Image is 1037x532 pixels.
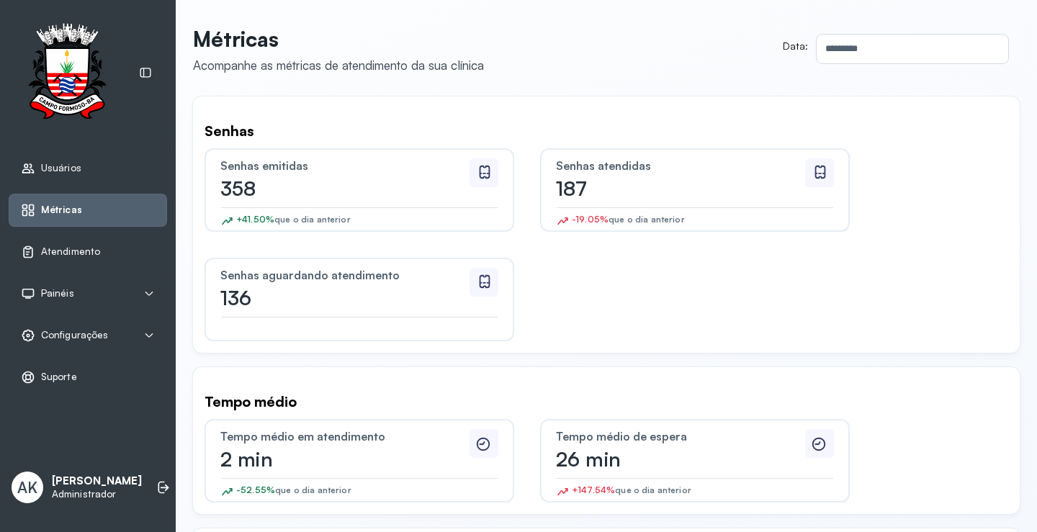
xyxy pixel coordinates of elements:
[236,214,274,225] span: +41.50%
[556,158,801,173] div: Senhas atendidas
[220,268,465,282] div: Senhas aguardando atendimento
[220,179,400,199] div: 358
[572,484,615,495] span: +147.54%
[41,371,77,383] span: Suporte
[220,449,400,469] div: 2 min
[572,214,685,231] div: que o dia anterior
[556,179,736,199] div: 187
[236,484,275,495] span: -52.55%
[572,214,609,225] span: -19.05%
[193,58,484,73] div: Acompanhe as métricas de atendimento da sua clínica
[41,204,82,216] span: Métricas
[41,329,108,341] span: Configurações
[41,287,74,299] span: Painéis
[572,484,691,502] div: que o dia anterior
[783,40,808,53] div: Data:
[41,162,81,174] span: Usuários
[220,429,465,443] div: Tempo médio em atendimento
[556,429,801,443] div: Tempo médio de espera
[193,26,484,52] p: Métricas
[15,23,119,123] img: Logotipo do estabelecimento
[21,203,155,217] a: Métricas
[556,449,736,469] div: 26 min
[21,161,155,176] a: Usuários
[205,122,1008,140] div: Senhas
[21,245,155,259] a: Atendimento
[220,288,400,308] div: 136
[220,158,465,173] div: Senhas emitidas
[205,393,1008,410] div: Tempo médio
[236,484,351,502] div: que o dia anterior
[236,214,351,231] div: que o dia anterior
[52,488,142,500] p: Administrador
[52,474,142,488] p: [PERSON_NAME]
[41,245,100,258] span: Atendimento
